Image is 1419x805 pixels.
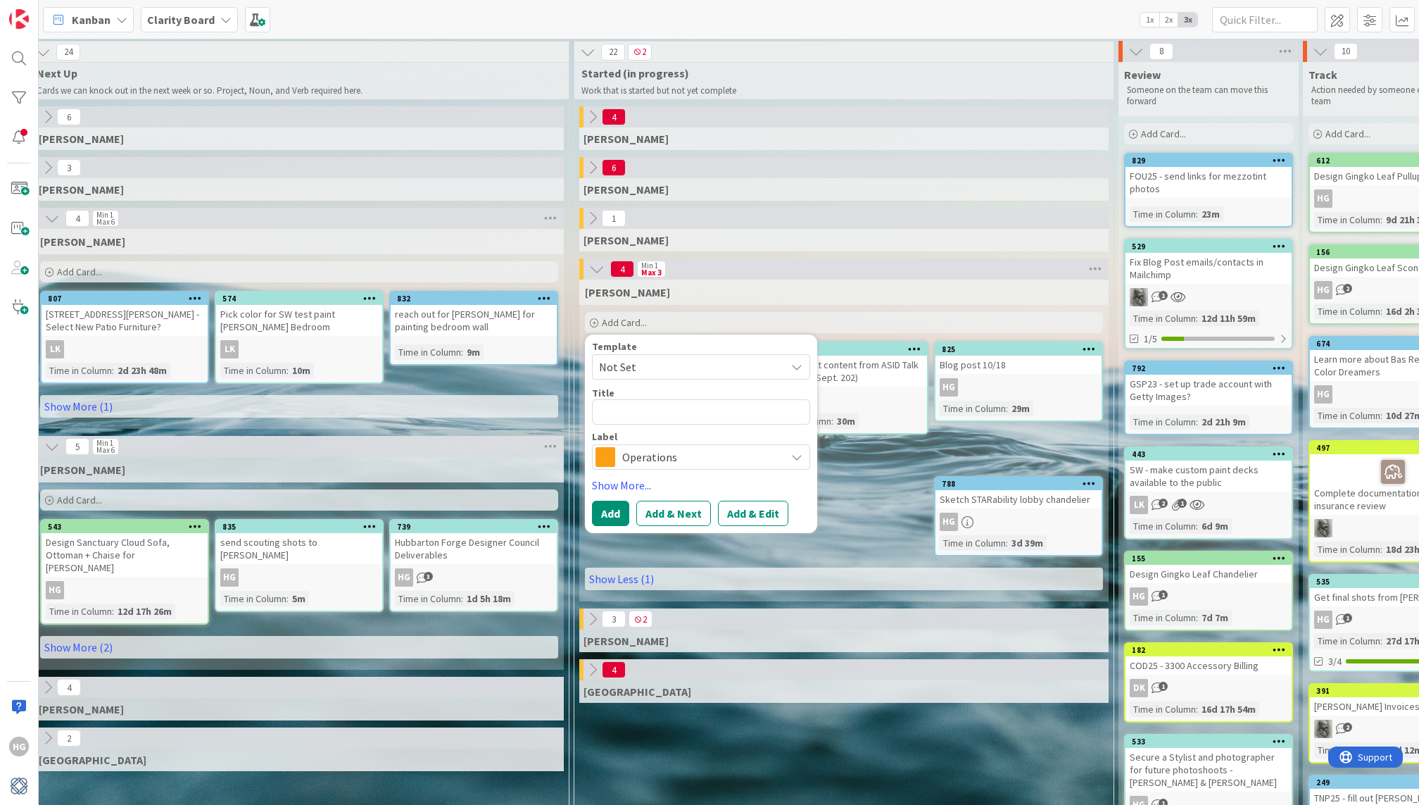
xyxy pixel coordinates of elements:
[286,591,289,606] span: :
[222,294,382,304] div: 574
[1308,68,1337,82] span: Track
[1198,610,1232,625] div: 7d 7m
[1132,156,1292,166] div: 829
[592,342,637,351] span: Template
[1198,311,1259,326] div: 12d 11h 59m
[1314,633,1380,649] div: Time in Column
[1125,552,1292,565] div: 155
[1125,587,1292,606] div: HG
[1212,7,1318,32] input: Quick Filter...
[42,292,208,305] div: 807
[601,44,625,61] span: 22
[1196,414,1198,430] span: :
[391,292,557,336] div: 832reach out for [PERSON_NAME] for painting bedroom wall
[592,387,614,399] label: Title
[584,132,669,146] span: Gina
[1130,587,1148,606] div: HG
[1125,679,1292,697] div: DK
[1314,304,1380,319] div: Time in Column
[761,343,927,356] div: 758
[1159,291,1168,300] span: 1
[1159,682,1168,691] span: 1
[96,447,115,454] div: Max 6
[599,358,775,376] span: Not Set
[1380,212,1382,227] span: :
[220,340,239,358] div: LK
[65,438,89,455] span: 5
[42,533,208,577] div: Design Sanctuary Cloud Sofa, Ottoman + Chaise for [PERSON_NAME]
[1130,701,1196,717] div: Time in Column
[216,520,382,533] div: 835
[56,44,80,61] span: 24
[1125,644,1292,656] div: 182
[1314,720,1332,738] img: PA
[1196,610,1198,625] span: :
[1125,362,1292,375] div: 792
[761,343,927,387] div: 758Review + Edit content from ASID Talk at the Mart (Sept. 202)
[220,591,286,606] div: Time in Column
[940,513,958,531] div: HG
[112,363,114,378] span: :
[1314,519,1332,537] img: PA
[1130,311,1196,326] div: Time in Column
[391,533,557,564] div: Hubbarton Forge Designer Council Deliverables
[216,520,382,564] div: 835send scouting shots to [PERSON_NAME]
[1144,332,1157,347] span: 1/5
[395,591,461,606] div: Time in Column
[1196,311,1198,326] span: :
[1125,748,1292,792] div: Secure a Stylist and photographer for future photoshoots - [PERSON_NAME] & [PERSON_NAME]
[222,522,382,532] div: 835
[935,478,1102,490] div: 788
[37,85,552,96] p: Cards we can knock out in the next week or so. Project, Noun, and Verb required here.
[39,753,146,767] span: Devon
[641,262,658,269] div: Min 1
[1149,43,1173,60] span: 8
[57,494,102,506] span: Add Card...
[1328,654,1342,669] span: 3/4
[1380,304,1382,319] span: :
[602,661,626,678] span: 4
[1125,735,1292,748] div: 533
[1314,611,1332,629] div: HG
[1130,288,1148,306] img: PA
[1125,240,1292,284] div: 529Fix Blog Post emails/contacts in Mailchimp
[397,294,557,304] div: 832
[1008,401,1033,416] div: 29m
[1314,408,1380,423] div: Time in Column
[610,261,634,277] span: 4
[592,477,810,494] a: Show More...
[935,356,1102,374] div: Blog post 10/18
[46,340,64,358] div: LK
[1132,242,1292,251] div: 529
[30,2,64,19] span: Support
[1132,449,1292,459] div: 443
[1334,43,1358,60] span: 10
[1130,206,1196,222] div: Time in Column
[628,44,652,61] span: 2
[585,285,670,299] span: Hannah
[1125,240,1292,253] div: 529
[1343,613,1352,623] span: 1
[585,568,1103,590] a: Show Less (1)
[1380,408,1382,423] span: :
[1343,284,1352,293] span: 2
[584,233,669,247] span: Lisa K.
[1125,288,1292,306] div: PA
[592,432,617,442] span: Label
[220,568,239,587] div: HG
[57,679,81,696] span: 4
[216,305,382,336] div: Pick color for SW test paint [PERSON_NAME] Bedroom
[1125,375,1292,406] div: GSP23 - set up trade account with Getty Images?
[629,611,652,628] span: 2
[1008,535,1047,551] div: 3d 39m
[42,340,208,358] div: LK
[940,378,958,397] div: HG
[602,316,647,329] span: Add Card...
[40,395,558,418] a: Show More (1)
[37,66,551,80] span: Next Up
[1125,154,1292,167] div: 829
[940,535,1006,551] div: Time in Column
[42,292,208,336] div: 807[STREET_ADDRESS][PERSON_NAME] - Select New Patio Furniture?
[220,363,286,378] div: Time in Column
[9,776,29,796] img: avatar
